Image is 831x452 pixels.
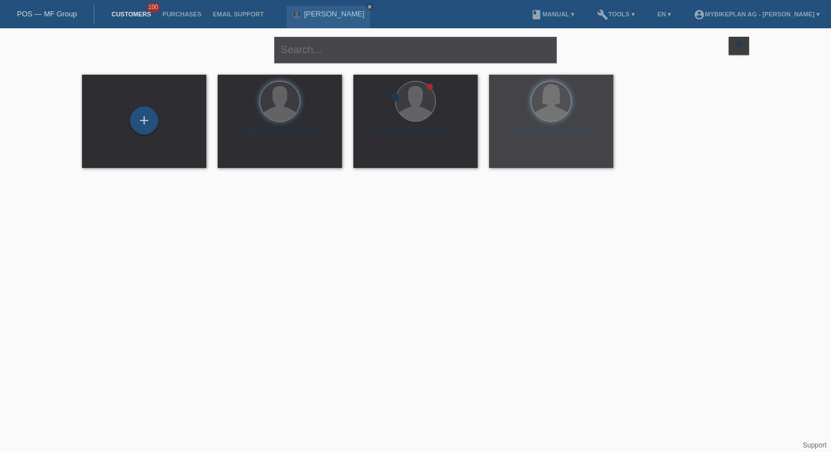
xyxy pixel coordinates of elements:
[304,10,365,18] a: [PERSON_NAME]
[367,4,373,10] i: close
[591,11,640,18] a: buildTools ▾
[389,92,400,104] div: unconfirmed, pending
[694,9,705,20] i: account_circle
[597,9,608,20] i: build
[652,11,677,18] a: EN ▾
[227,127,333,145] div: [PERSON_NAME] (30)
[157,11,207,18] a: Purchases
[362,127,469,145] div: [PERSON_NAME] (47)
[389,92,400,102] i: error
[531,9,542,20] i: book
[366,3,374,11] a: close
[733,39,745,51] i: filter_list
[17,10,77,18] a: POS — MF Group
[147,3,161,12] span: 100
[688,11,825,18] a: account_circleMybikeplan AG - [PERSON_NAME] ▾
[274,37,557,63] input: Search...
[131,111,158,130] div: Add customer
[207,11,269,18] a: Email Support
[106,11,157,18] a: Customers
[525,11,580,18] a: bookManual ▾
[498,127,604,145] div: [PERSON_NAME] (27)
[803,441,826,449] a: Support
